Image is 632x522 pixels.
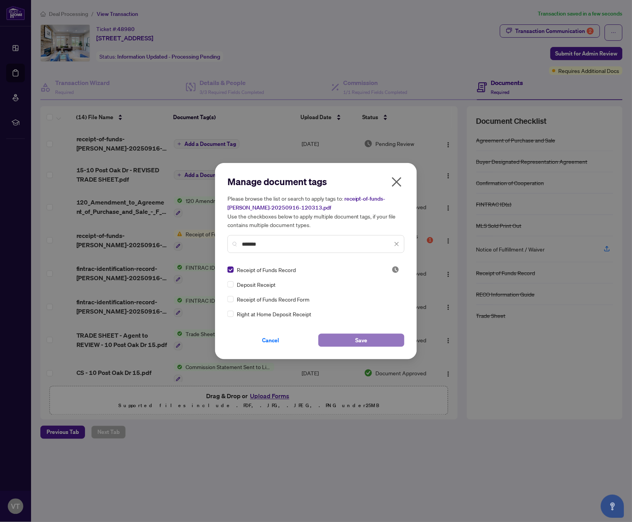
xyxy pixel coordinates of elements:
[237,295,309,303] span: Receipt of Funds Record Form
[237,310,311,318] span: Right at Home Deposit Receipt
[392,266,399,274] img: status
[237,280,276,289] span: Deposit Receipt
[318,334,405,347] button: Save
[227,175,405,188] h2: Manage document tags
[227,194,405,229] h5: Please browse the list or search to apply tags to: Use the checkboxes below to apply multiple doc...
[392,266,399,274] span: Pending Review
[601,495,624,518] button: Open asap
[227,195,385,211] span: receipt-of-funds-[PERSON_NAME]-20250916-120313.pdf
[237,265,296,274] span: Receipt of Funds Record
[394,241,399,247] span: close
[391,176,403,188] span: close
[356,334,368,347] span: Save
[227,334,314,347] button: Cancel
[262,334,279,347] span: Cancel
